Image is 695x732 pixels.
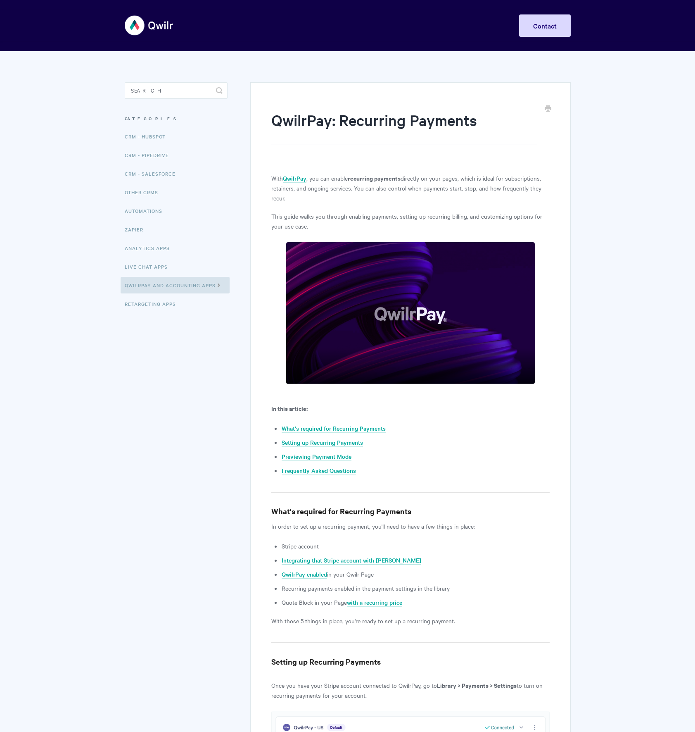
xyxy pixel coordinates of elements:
[125,82,228,99] input: Search
[348,174,401,182] strong: recurring payments
[271,616,549,626] p: With those 5 things in place, you're ready to set up a recurring payment.
[282,452,351,461] a: Previewing Payment Mode
[282,597,549,607] li: Quote Block in your Page
[125,184,164,200] a: Other CRMs
[271,521,549,531] p: In order to set up a recurring payment, you'll need to have a few things in place:
[347,598,402,607] a: with a recurring price
[545,105,551,114] a: Print this Article
[125,111,228,126] h3: Categories
[282,583,549,593] li: Recurring payments enabled in the payment settings in the library
[282,424,386,433] a: What's required for Recurring Payments
[282,570,327,579] a: QwilrPay enabled
[125,128,172,145] a: CRM - HubSpot
[437,681,517,689] b: Library > Payments > Settings
[271,656,549,668] h3: Setting up Recurring Payments
[282,556,421,565] a: Integrating that Stripe account with [PERSON_NAME]
[125,147,175,163] a: CRM - Pipedrive
[286,242,535,384] img: file-hBILISBX3B.png
[282,541,549,551] li: Stripe account
[271,404,308,412] b: In this article:
[271,173,549,203] p: With , you can enable directly on your pages, which is ideal for subscriptions, retainers, and on...
[519,14,571,37] a: Contact
[125,221,149,238] a: Zapier
[283,174,306,183] a: QwilrPay
[125,296,182,312] a: Retargeting Apps
[125,165,182,182] a: CRM - Salesforce
[125,240,176,256] a: Analytics Apps
[282,466,356,475] a: Frequently Asked Questions
[282,569,549,579] li: in your Qwilr Page
[125,258,174,275] a: Live Chat Apps
[125,10,174,41] img: Qwilr Help Center
[271,211,549,231] p: This guide walks you through enabling payments, setting up recurring billing, and customizing opt...
[271,110,537,145] h1: QwilrPay: Recurring Payments
[282,438,363,447] a: Setting up Recurring Payments
[125,203,168,219] a: Automations
[271,505,549,517] h3: What's required for Recurring Payments
[121,277,230,293] a: QwilrPay and Accounting Apps
[271,680,549,700] p: Once you have your Stripe account connected to QwilrPay, go to to turn on recurring payments for ...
